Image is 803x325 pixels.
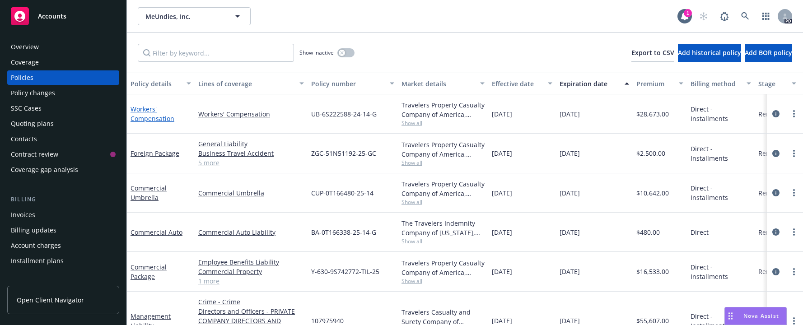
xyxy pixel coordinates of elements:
a: Commercial Property [198,267,304,276]
div: Expiration date [560,79,619,88]
a: 1 more [198,276,304,286]
a: Overview [7,40,119,54]
a: more [789,227,799,237]
span: Renewal [758,188,784,198]
div: Policy number [311,79,384,88]
div: Installment plans [11,254,64,268]
button: Add historical policy [678,44,741,62]
a: Business Travel Accident [198,149,304,158]
a: more [789,148,799,159]
a: Invoices [7,208,119,222]
a: Employee Benefits Liability [198,257,304,267]
a: Commercial Auto [131,228,182,237]
span: Direct - Installments [691,262,751,281]
div: Billing [7,195,119,204]
span: $28,673.00 [636,109,669,119]
a: circleInformation [770,187,781,198]
span: Direct - Installments [691,104,751,123]
a: more [789,187,799,198]
span: $2,500.00 [636,149,665,158]
div: Travelers Property Casualty Company of America, Travelers Insurance [401,179,485,198]
a: Commercial Auto Liability [198,227,304,237]
span: Show all [401,119,485,127]
button: Policy details [127,73,195,94]
div: Travelers Property Casualty Company of America, Travelers Insurance [401,258,485,277]
a: Installment plans [7,254,119,268]
a: Commercial Umbrella [198,188,304,198]
span: $480.00 [636,227,660,237]
a: circleInformation [770,227,781,237]
button: Premium [633,73,687,94]
div: The Travelers Indemnity Company of [US_STATE], Travelers Insurance [401,218,485,237]
div: Travelers Property Casualty Company of America, Travelers Insurance [401,140,485,159]
span: [DATE] [492,149,512,158]
div: Contacts [11,132,37,146]
div: Travelers Property Casualty Company of America, Travelers Insurance [401,100,485,119]
span: CUP-0T166480-25-14 [311,188,373,198]
span: Show all [401,277,485,285]
a: 5 more [198,158,304,167]
span: [DATE] [492,109,512,119]
span: $10,642.00 [636,188,669,198]
span: MeUndies, Inc. [145,12,224,21]
a: more [789,266,799,277]
span: Show all [401,198,485,206]
a: Billing updates [7,223,119,237]
div: Stage [758,79,786,88]
span: Direct [691,227,709,237]
div: Coverage [11,55,39,70]
a: circleInformation [770,148,781,159]
input: Filter by keyword... [138,44,294,62]
a: Accounts [7,4,119,29]
a: Coverage gap analysis [7,162,119,177]
span: ZGC-51N51192-25-GC [311,149,376,158]
div: Lines of coverage [198,79,294,88]
button: Market details [398,73,488,94]
a: Policies [7,70,119,85]
button: Policy number [308,73,398,94]
a: Commercial Package [131,263,167,281]
span: Export to CSV [631,48,674,57]
a: Coverage [7,55,119,70]
span: Renewal [758,227,784,237]
a: Account charges [7,238,119,253]
button: Billing method [687,73,755,94]
div: Market details [401,79,475,88]
span: Renewal [758,109,784,119]
div: Policy details [131,79,181,88]
span: [DATE] [560,109,580,119]
span: Renewal [758,267,784,276]
button: MeUndies, Inc. [138,7,251,25]
div: Quoting plans [11,116,54,131]
span: $16,533.00 [636,267,669,276]
div: Policy changes [11,86,55,100]
div: SSC Cases [11,101,42,116]
span: [DATE] [560,188,580,198]
span: Direct - Installments [691,183,751,202]
div: Overview [11,40,39,54]
a: General Liability [198,139,304,149]
span: Accounts [38,13,66,20]
a: Report a Bug [715,7,733,25]
button: Export to CSV [631,44,674,62]
div: Invoices [11,208,35,222]
div: Billing updates [11,223,56,237]
a: Search [736,7,754,25]
a: Contacts [7,132,119,146]
span: Y-630-9S742772-TIL-25 [311,267,379,276]
div: Drag to move [725,307,736,325]
button: Expiration date [556,73,633,94]
a: circleInformation [770,266,781,277]
a: Quoting plans [7,116,119,131]
span: [DATE] [560,227,580,237]
div: Effective date [492,79,542,88]
a: Switch app [757,7,775,25]
div: Billing method [691,79,741,88]
span: Show all [401,237,485,245]
span: [DATE] [492,267,512,276]
div: Premium [636,79,673,88]
span: [DATE] [560,149,580,158]
span: [DATE] [560,267,580,276]
a: more [789,108,799,119]
button: Effective date [488,73,556,94]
